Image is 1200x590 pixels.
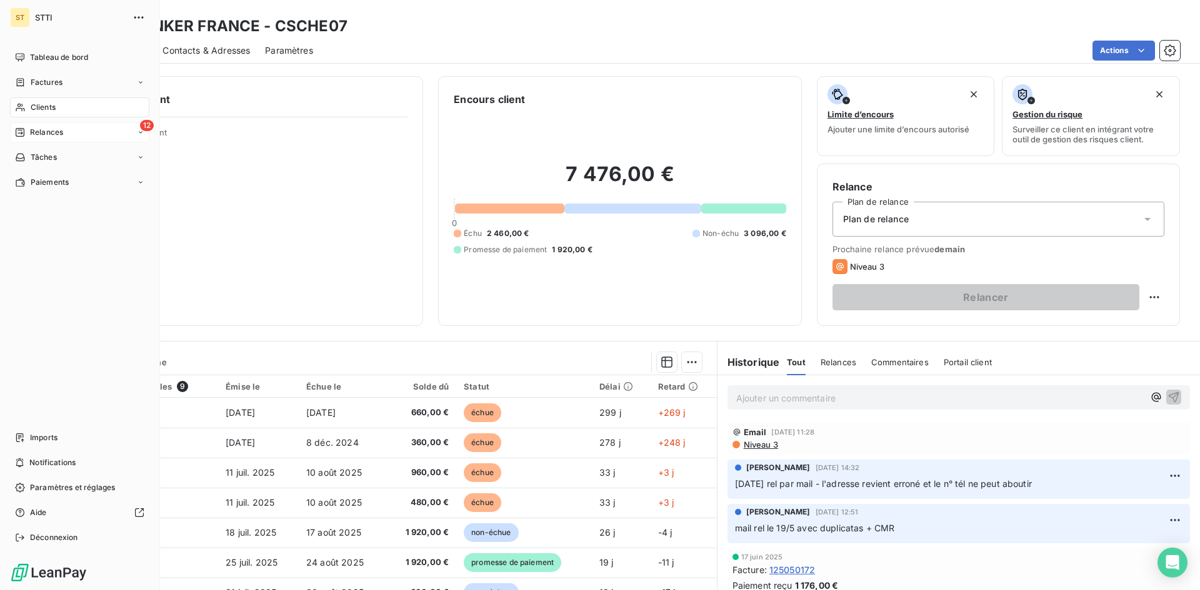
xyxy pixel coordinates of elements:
[101,127,407,145] span: Propriétés Client
[110,15,347,37] h3: SCHENKER FRANCE - CSCHE07
[487,228,529,239] span: 2 460,00 €
[735,523,895,533] span: mail rel le 19/5 avec duplicatas + CMR
[226,407,255,418] span: [DATE]
[394,496,449,509] span: 480,00 €
[821,357,856,367] span: Relances
[265,44,313,57] span: Paramètres
[76,92,407,107] h6: Informations client
[744,228,786,239] span: 3 096,00 €
[771,428,814,436] span: [DATE] 11:28
[832,179,1164,194] h6: Relance
[394,406,449,419] span: 660,00 €
[29,457,76,468] span: Notifications
[464,381,584,391] div: Statut
[10,172,149,192] a: Paiements
[306,381,379,391] div: Échue le
[599,437,621,448] span: 278 j
[226,497,274,508] span: 11 juil. 2025
[464,228,482,239] span: Échu
[10,72,149,92] a: Factures
[658,527,672,538] span: -4 j
[226,381,291,391] div: Émise le
[769,563,815,576] span: 125050172
[394,526,449,539] span: 1 920,00 €
[871,357,929,367] span: Commentaires
[658,467,674,478] span: +3 j
[10,7,30,27] div: ST
[394,466,449,479] span: 960,00 €
[746,506,811,518] span: [PERSON_NAME]
[226,437,255,448] span: [DATE]
[599,497,616,508] span: 33 j
[31,102,56,113] span: Clients
[702,228,739,239] span: Non-échu
[162,44,250,57] span: Contacts & Adresses
[10,428,149,448] a: Imports
[10,47,149,67] a: Tableau de bord
[816,464,860,471] span: [DATE] 14:32
[454,162,786,199] h2: 7 476,00 €
[10,563,87,583] img: Logo LeanPay
[843,213,909,225] span: Plan de relance
[658,497,674,508] span: +3 j
[31,177,69,188] span: Paiements
[827,124,969,134] span: Ajouter une limite d’encours autorisé
[464,403,501,422] span: échue
[827,109,894,119] span: Limite d’encours
[817,76,995,156] button: Limite d’encoursAjouter une limite d’encours autorisé
[10,503,149,523] a: Aide
[177,381,188,392] span: 9
[464,553,561,572] span: promesse de paiement
[599,467,616,478] span: 33 j
[464,433,501,452] span: échue
[10,147,149,167] a: Tâches
[599,381,643,391] div: Délai
[30,482,115,493] span: Paramètres et réglages
[306,437,359,448] span: 8 déc. 2024
[944,357,992,367] span: Portail client
[226,557,277,568] span: 25 juil. 2025
[717,355,780,370] h6: Historique
[850,262,884,272] span: Niveau 3
[10,478,149,498] a: Paramètres et réglages
[1157,548,1187,578] div: Open Intercom Messenger
[599,407,621,418] span: 299 j
[464,463,501,482] span: échue
[1012,124,1169,144] span: Surveiller ce client en intégrant votre outil de gestion des risques client.
[306,407,336,418] span: [DATE]
[787,357,806,367] span: Tout
[658,407,686,418] span: +269 j
[1012,109,1082,119] span: Gestion du risque
[552,244,592,255] span: 1 920,00 €
[394,556,449,569] span: 1 920,00 €
[30,432,57,443] span: Imports
[140,120,154,131] span: 12
[599,557,614,568] span: 19 j
[306,467,362,478] span: 10 août 2025
[742,440,778,450] span: Niveau 3
[10,97,149,117] a: Clients
[658,557,674,568] span: -11 j
[394,436,449,449] span: 360,00 €
[464,523,518,542] span: non-échue
[31,77,62,88] span: Factures
[741,553,783,561] span: 17 juin 2025
[832,284,1139,310] button: Relancer
[306,557,364,568] span: 24 août 2025
[306,527,361,538] span: 17 août 2025
[452,218,457,228] span: 0
[934,244,965,254] span: demain
[30,532,78,543] span: Déconnexion
[658,381,709,391] div: Retard
[464,244,547,255] span: Promesse de paiement
[832,244,1164,254] span: Prochaine relance prévue
[816,508,859,516] span: [DATE] 12:51
[394,381,449,391] div: Solde dû
[744,427,767,437] span: Email
[599,527,616,538] span: 26 j
[735,478,1032,489] span: [DATE] rel par mail - l'adresse revient erroné et le n° tél ne peut aboutir
[454,92,525,107] h6: Encours client
[226,527,276,538] span: 18 juil. 2025
[30,127,63,138] span: Relances
[31,152,57,163] span: Tâches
